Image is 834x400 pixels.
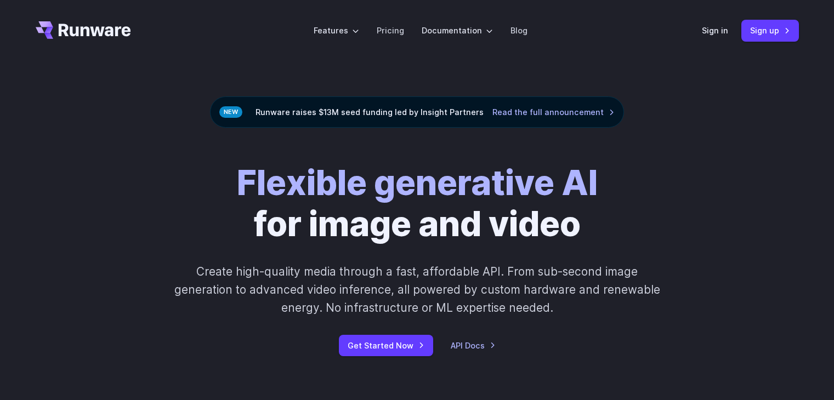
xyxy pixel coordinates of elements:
[173,262,661,317] p: Create high-quality media through a fast, affordable API. From sub-second image generation to adv...
[36,21,131,39] a: Go to /
[237,162,598,203] strong: Flexible generative AI
[210,96,624,128] div: Runware raises $13M seed funding led by Insight Partners
[702,24,728,37] a: Sign in
[492,106,615,118] a: Read the full announcement
[741,20,799,41] a: Sign up
[377,24,404,37] a: Pricing
[339,335,433,356] a: Get Started Now
[237,163,598,245] h1: for image and video
[314,24,359,37] label: Features
[422,24,493,37] label: Documentation
[451,339,496,352] a: API Docs
[510,24,527,37] a: Blog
